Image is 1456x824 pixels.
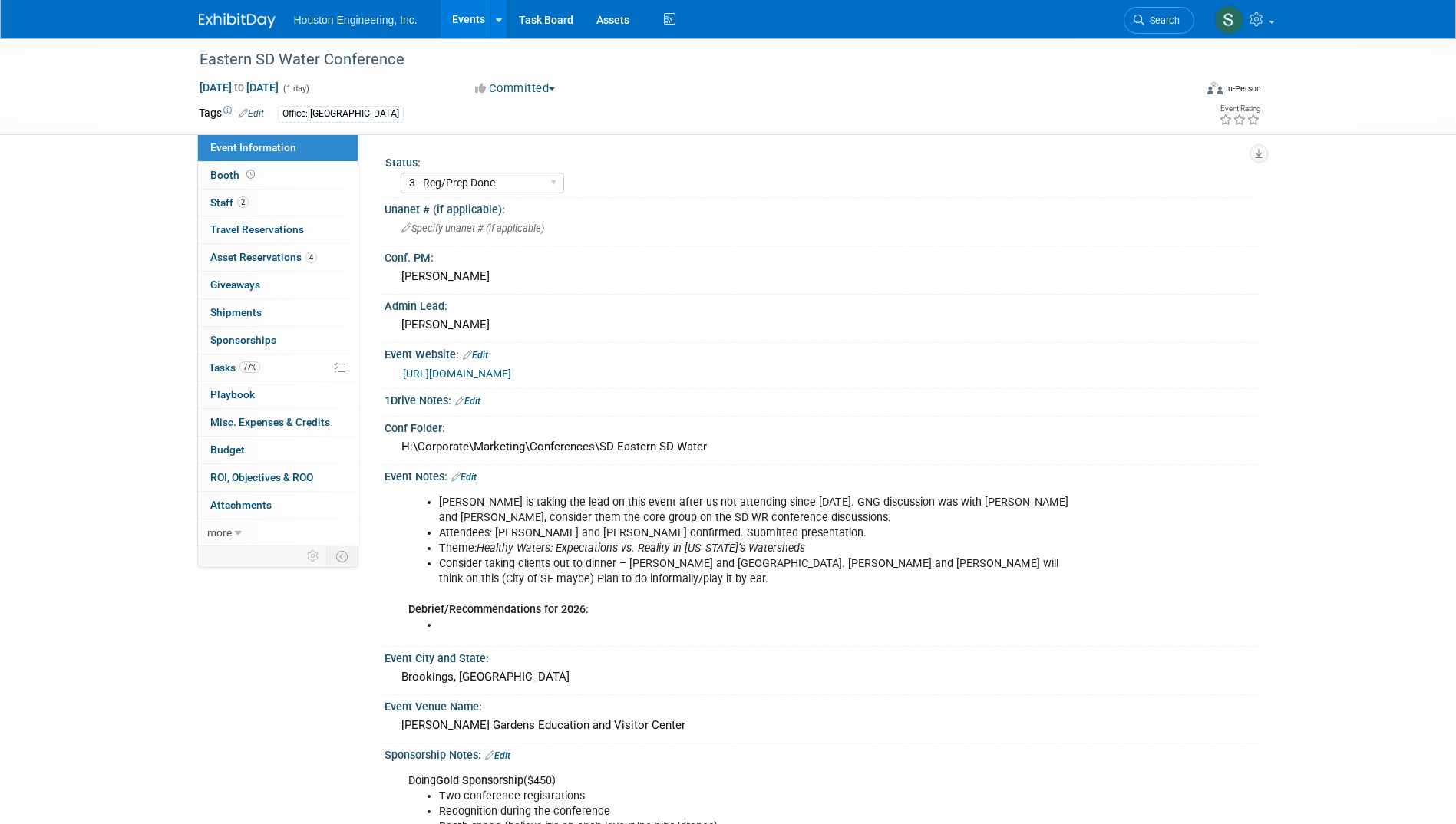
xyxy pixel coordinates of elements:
[232,81,246,94] span: to
[210,223,304,236] span: Travel Reservations
[401,222,544,234] span: Specify unanet # (if applicable)
[385,343,1258,363] div: Event Website:
[210,499,272,511] span: Attachments
[198,381,358,408] a: Playbook
[237,196,249,208] span: 2
[282,84,309,94] span: (1 day)
[485,750,510,761] a: Edit
[239,361,260,373] span: 77%
[210,471,313,483] span: ROI, Objectives & ROO
[385,389,1258,409] div: 1Drive Notes:
[385,465,1258,485] div: Event Notes:
[408,603,589,616] b: Debrief/Recommendations for 2026:
[439,789,1080,804] li: Two conference registrations
[385,417,1258,436] div: Conf Folder:
[439,804,1080,819] li: Recognition during the conference
[436,774,523,787] b: Gold Sponsorship
[1219,105,1260,113] div: Event Rating
[326,546,358,566] td: Toggle Event Tabs
[305,252,317,263] span: 4
[1207,82,1223,94] img: Format-Inperson.png
[385,647,1258,666] div: Event City and State:
[243,169,258,180] span: Booth not reserved yet
[210,416,330,428] span: Misc. Expenses & Credits
[477,542,805,555] i: Healthy Waters: Expectations vs. Reality in [US_STATE]’s Watersheds
[198,216,358,243] a: Travel Reservations
[210,306,262,318] span: Shipments
[210,388,255,400] span: Playbook
[209,361,260,374] span: Tasks
[1104,80,1262,103] div: Event Format
[210,169,258,181] span: Booth
[463,350,488,361] a: Edit
[439,541,1080,556] li: Theme:
[198,437,358,463] a: Budget
[396,313,1246,337] div: [PERSON_NAME]
[1225,83,1261,94] div: In-Person
[451,472,477,483] a: Edit
[385,151,1251,170] div: Status:
[396,265,1246,288] div: [PERSON_NAME]
[198,409,358,436] a: Misc. Expenses & Credits
[198,162,358,189] a: Booth
[1214,5,1243,35] img: Savannah Hartsoch
[194,46,1171,74] div: Eastern SD Water Conference
[210,334,276,346] span: Sponsorships
[198,354,358,381] a: Tasks77%
[1124,7,1194,34] a: Search
[198,299,358,326] a: Shipments
[199,81,279,94] span: [DATE] [DATE]
[439,526,1080,541] li: Attendees: [PERSON_NAME] and [PERSON_NAME] confirmed. Submitted presentation.
[385,295,1258,314] div: Admin Lead:
[210,196,249,209] span: Staff
[199,13,276,28] img: ExhibitDay
[385,695,1258,714] div: Event Venue Name:
[198,244,358,271] a: Asset Reservations4
[396,665,1246,689] div: Brookings, [GEOGRAPHIC_DATA]
[198,492,358,519] a: Attachments
[278,106,404,122] div: Office: [GEOGRAPHIC_DATA]
[210,443,245,456] span: Budget
[385,198,1258,217] div: Unanet # (if applicable):
[239,108,264,119] a: Edit
[198,272,358,298] a: Giveaways
[198,519,358,546] a: more
[385,743,1258,763] div: Sponsorship Notes:
[294,14,418,26] span: Houston Engineering, Inc.
[210,141,296,153] span: Event Information
[403,368,511,380] a: [URL][DOMAIN_NAME]
[198,134,358,161] a: Event Information
[207,526,232,539] span: more
[470,81,561,97] button: Committed
[198,190,358,216] a: Staff2
[199,105,264,123] td: Tags
[1144,15,1180,26] span: Search
[198,327,358,354] a: Sponsorships
[396,714,1246,737] div: [PERSON_NAME] Gardens Education and Visitor Center
[385,246,1258,265] div: Conf. PM:
[439,495,1080,526] li: [PERSON_NAME] is taking the lead on this event after us not attending since [DATE]. GNG discussio...
[300,546,327,566] td: Personalize Event Tab Strip
[455,396,480,407] a: Edit
[210,251,317,263] span: Asset Reservations
[198,464,358,491] a: ROI, Objectives & ROO
[439,556,1080,587] li: Consider taking clients out to dinner – [PERSON_NAME] and [GEOGRAPHIC_DATA]. [PERSON_NAME] and [P...
[396,435,1246,459] div: H:\Corporate\Marketing\Conferences\SD Eastern SD Water
[210,279,260,291] span: Giveaways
